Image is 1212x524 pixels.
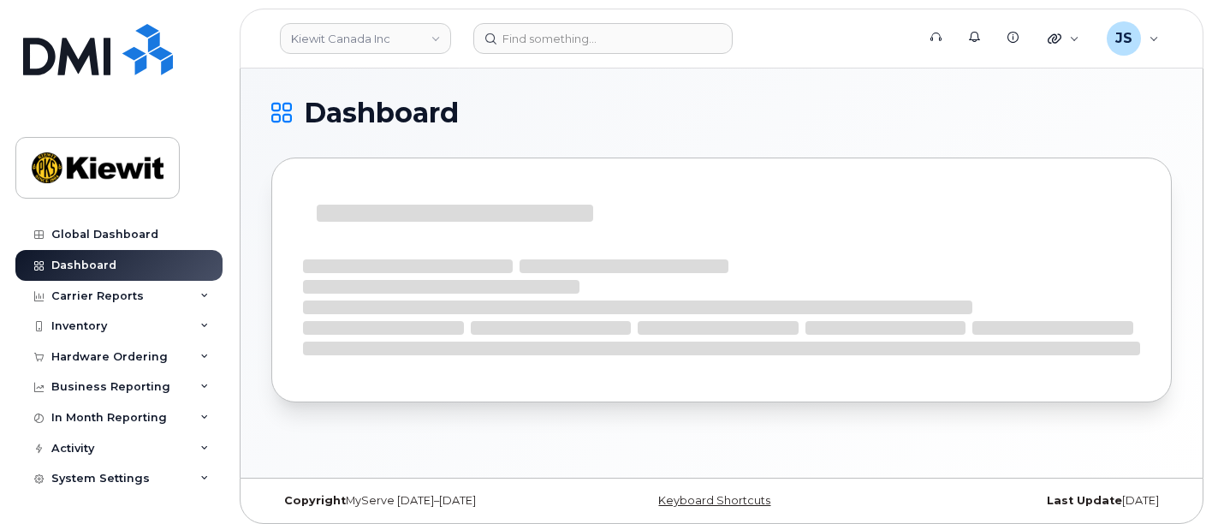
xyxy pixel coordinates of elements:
[284,494,346,507] strong: Copyright
[871,494,1172,508] div: [DATE]
[271,494,572,508] div: MyServe [DATE]–[DATE]
[658,494,770,507] a: Keyboard Shortcuts
[1047,494,1122,507] strong: Last Update
[304,100,459,126] span: Dashboard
